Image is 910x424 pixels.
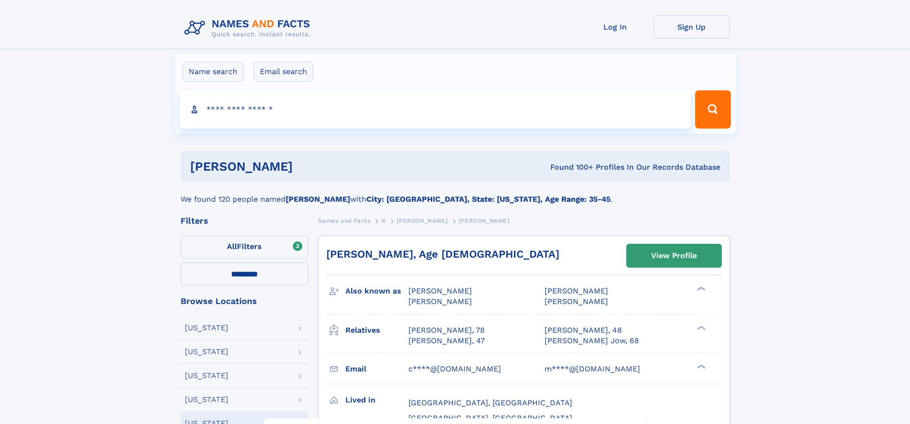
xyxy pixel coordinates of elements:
span: N [381,217,386,224]
div: [US_STATE] [185,324,228,332]
label: Name search [182,62,244,82]
h3: Relatives [345,322,408,338]
a: N [381,215,386,227]
a: [PERSON_NAME] Jow, 68 [545,336,639,346]
div: ❯ [695,325,706,331]
div: ❯ [695,363,706,370]
span: [PERSON_NAME] [459,217,510,224]
div: [US_STATE] [185,348,228,356]
div: Filters [181,217,309,225]
a: Log In [577,15,653,39]
a: Names and Facts [318,215,371,227]
h3: Lived in [345,392,408,408]
span: [PERSON_NAME] [545,286,608,295]
img: Logo Names and Facts [181,15,318,41]
div: [US_STATE] [185,396,228,403]
a: [PERSON_NAME], Age [DEMOGRAPHIC_DATA] [326,248,559,260]
a: [PERSON_NAME], 78 [408,325,485,336]
a: [PERSON_NAME], 47 [408,336,485,346]
input: search input [180,90,691,129]
span: [GEOGRAPHIC_DATA], [GEOGRAPHIC_DATA] [408,413,572,423]
h3: Email [345,361,408,377]
span: All [227,242,237,251]
span: [PERSON_NAME] [408,286,472,295]
b: City: [GEOGRAPHIC_DATA], State: [US_STATE], Age Range: 35-45 [366,195,610,204]
div: [US_STATE] [185,372,228,380]
label: Filters [181,236,309,259]
a: View Profile [627,244,721,267]
div: ❯ [695,286,706,292]
button: Search Button [695,90,730,129]
a: [PERSON_NAME], 48 [545,325,622,336]
span: [GEOGRAPHIC_DATA], [GEOGRAPHIC_DATA] [408,398,572,407]
label: Email search [254,62,313,82]
h3: Also known as [345,283,408,299]
div: Browse Locations [181,297,309,305]
div: View Profile [651,245,697,267]
div: We found 120 people named with . [181,182,730,205]
h1: [PERSON_NAME] [190,161,422,173]
a: Sign Up [653,15,730,39]
a: [PERSON_NAME] [396,215,448,227]
span: [PERSON_NAME] [396,217,448,224]
div: Found 100+ Profiles In Our Records Database [421,162,720,173]
span: [PERSON_NAME] [408,297,472,306]
span: [PERSON_NAME] [545,297,608,306]
b: [PERSON_NAME] [286,195,350,204]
